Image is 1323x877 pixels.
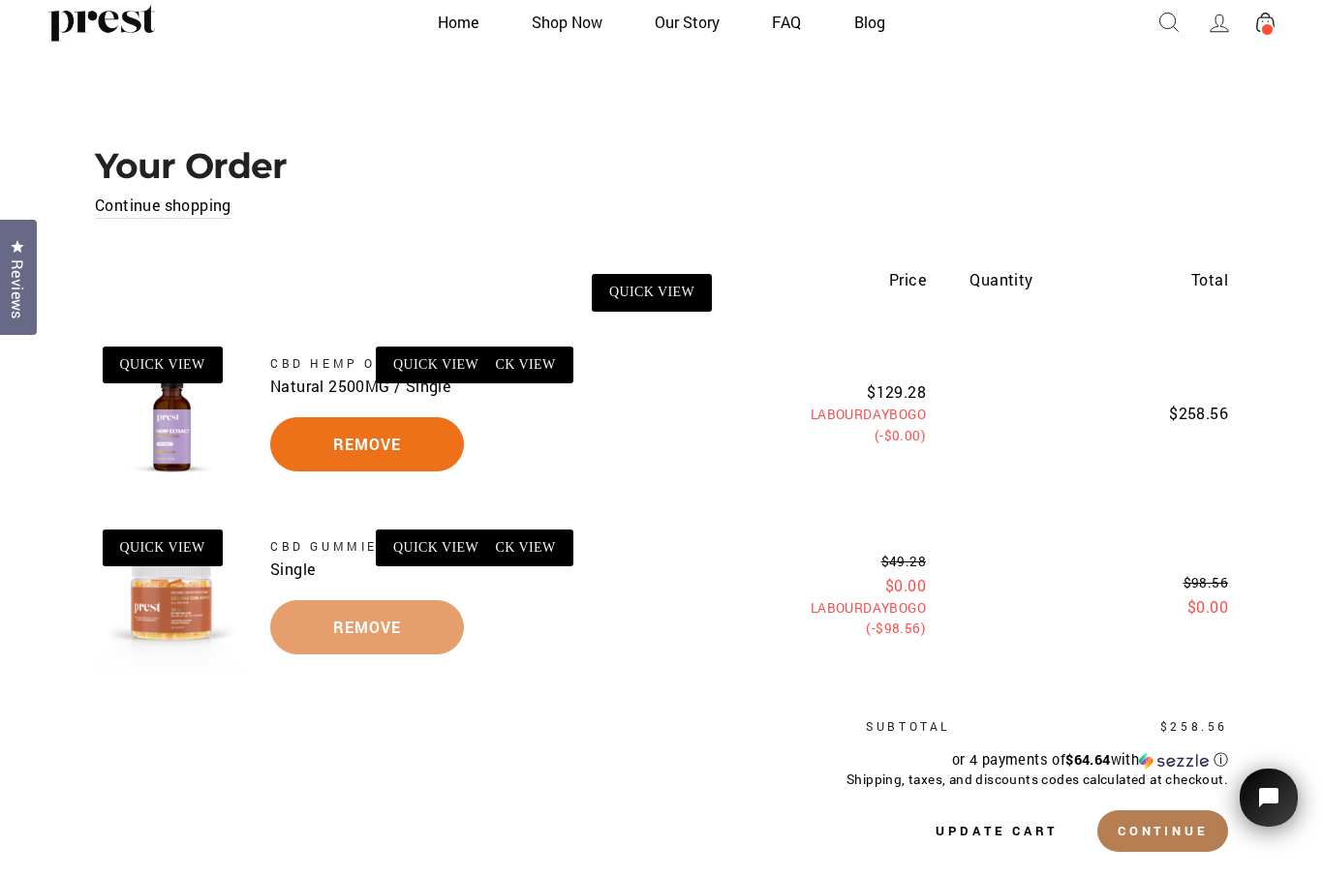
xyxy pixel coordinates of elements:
p: Subtotal [672,717,950,736]
div: Price [775,267,926,292]
a: Remove [270,600,464,654]
small: $98.56 [1077,573,1228,594]
img: PREST ORGANICS [48,3,155,42]
small: LABOURDAYBOGO (-$98.56) [775,598,926,641]
a: Our Story [631,3,744,41]
small: $49.28 [775,552,926,573]
a: QUICK VIEW [453,347,573,383]
small: LABOURDAYBOGO (-$0.00) [775,405,926,447]
button: Continue [1097,810,1228,851]
a: Home [414,3,503,41]
a: CBD HEMP OIL 1 Ingredient [270,354,775,373]
span: $0.00 [1077,594,1228,620]
p: $258.56 [950,717,1228,736]
a: Continue shopping [95,193,231,219]
span: $258.56 [1077,401,1228,426]
a: Blog [830,3,909,41]
span: Reviews [5,259,30,319]
button: Update cart [915,810,1078,851]
a: Remove [270,417,464,471]
span: $0.00 [775,573,926,598]
h1: Your Order [95,148,1228,183]
a: CBD GUMMIES [270,537,775,556]
img: Sezzle [1139,752,1209,770]
a: QUICK VIEW [592,274,712,311]
img: CBD GUMMIES - Single [95,519,249,673]
a: QUICK VIEW [103,529,223,566]
a: Shop Now [508,3,627,41]
div: Quantity [926,267,1077,292]
a: QUICK VIEW [376,529,496,566]
p: Natural 2500MG / Single [270,374,775,399]
span: $129.28 [775,379,926,405]
div: Total [1077,267,1228,292]
div: or 4 payments of with [952,750,1228,770]
img: CBD HEMP OIL 1 Ingredient - Natural 2500MG / Single [95,336,249,490]
ul: Primary [414,3,909,41]
a: QUICK VIEW [376,347,496,383]
a: FAQ [748,3,825,41]
a: QUICK VIEW [453,529,573,566]
iframe: Tidio Chat [1215,741,1323,877]
a: QUICK VIEW [103,347,223,383]
span: $64.64 [1065,750,1110,769]
p: Single [270,557,775,582]
div: or 4 payments of$64.64withSezzle Click to learn more about Sezzle [672,750,1228,770]
small: Shipping, taxes, and discounts codes calculated at checkout. [672,770,1228,791]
